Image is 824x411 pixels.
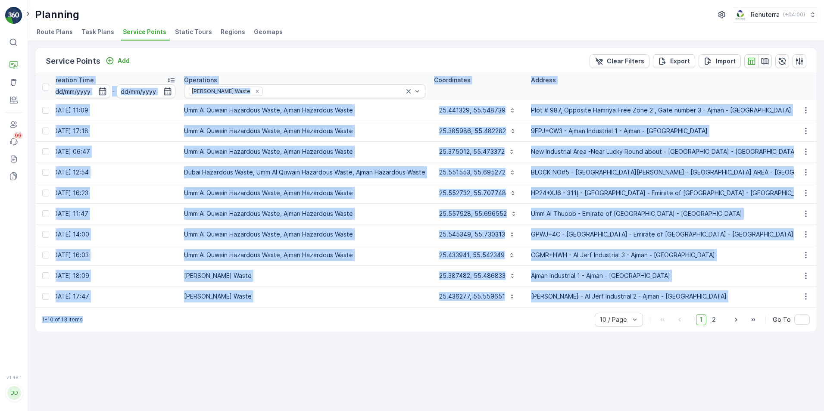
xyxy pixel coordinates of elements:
[434,227,521,241] button: 25.545349, 55.730313
[434,186,521,200] button: 25.552732, 55.707748
[5,133,22,150] a: 99
[783,11,805,18] p: ( +04:00 )
[5,382,22,404] button: DD
[180,121,430,141] td: Umm Al Quwain Hazardous Waste, Ajman Hazardous Waste
[439,251,505,259] p: 25.433941, 55.542349
[180,100,430,121] td: Umm Al Quwain Hazardous Waste, Ajman Hazardous Waste
[439,209,507,218] p: 25.557928, 55.696552
[42,190,49,196] div: Toggle Row Selected
[716,57,736,65] p: Import
[434,165,521,179] button: 25.551553, 55.695272
[751,10,780,19] p: Renuterra
[189,87,252,95] div: [PERSON_NAME] Waste
[5,375,22,380] span: v 1.48.1
[439,106,506,115] p: 25.441329, 55.548739
[42,128,49,134] div: Toggle Row Selected
[221,28,245,36] span: Regions
[180,203,430,224] td: Umm Al Quwain Hazardous Waste, Ajman Hazardous Waste
[607,57,644,65] p: Clear Filters
[47,183,180,203] td: [DATE] 16:23
[439,147,505,156] p: 25.375012, 55.473372
[434,76,471,84] p: Coordinates
[434,124,521,138] button: 25.385986, 55.482282
[81,28,114,36] span: Task Plans
[42,252,49,258] div: Toggle Row Selected
[180,245,430,265] td: Umm Al Quwain Hazardous Waste, Ajman Hazardous Waste
[253,88,262,95] div: Remove Ajman Hazardous Waste
[123,28,166,36] span: Service Points
[47,286,180,307] td: [DATE] 17:47
[42,316,83,323] p: 1-10 of 13 items
[37,28,73,36] span: Route Plans
[47,121,180,141] td: [DATE] 17:18
[180,265,430,286] td: [PERSON_NAME] Waste
[180,286,430,307] td: [PERSON_NAME] Waste
[102,56,133,66] button: Add
[180,183,430,203] td: Umm Al Quwain Hazardous Waste, Ajman Hazardous Waste
[184,76,217,84] p: Operations
[434,103,521,117] button: 25.441329, 55.548739
[7,386,21,400] div: DD
[734,10,747,19] img: Screenshot_2024-07-26_at_13.33.01.png
[439,189,506,197] p: 25.552732, 55.707748
[117,84,176,98] input: dd/mm/yyyy
[708,314,720,325] span: 2
[670,57,690,65] p: Export
[47,224,180,245] td: [DATE] 14:00
[47,162,180,183] td: [DATE] 12:54
[47,100,180,121] td: [DATE] 11:09
[434,290,521,303] button: 25.436277, 55.559651
[180,141,430,162] td: Umm Al Quwain Hazardous Waste, Ajman Hazardous Waste
[15,132,22,139] p: 99
[699,54,741,68] button: Import
[254,28,283,36] span: Geomaps
[439,271,506,280] p: 25.387482, 55.486833
[439,127,506,135] p: 25.385986, 55.482282
[439,168,506,177] p: 25.551553, 55.695272
[35,8,79,22] p: Planning
[42,169,49,176] div: Toggle Row Selected
[47,203,180,224] td: [DATE] 11:47
[42,293,49,300] div: Toggle Row Selected
[653,54,695,68] button: Export
[434,207,522,221] button: 25.557928, 55.696552
[180,162,430,183] td: Dubai Hazardous Waste, Umm Al Quwain Hazardous Waste, Ajman Hazardous Waste
[531,76,556,84] p: Address
[42,272,49,279] div: Toggle Row Selected
[175,28,212,36] span: Static Tours
[590,54,649,68] button: Clear Filters
[47,265,180,286] td: [DATE] 18:09
[439,292,505,301] p: 25.436277, 55.559651
[51,76,94,84] p: Creation Time
[434,269,521,283] button: 25.387482, 55.486833
[434,145,520,159] button: 25.375012, 55.473372
[180,224,430,245] td: Umm Al Quwain Hazardous Waste, Ajman Hazardous Waste
[47,141,180,162] td: [DATE] 06:47
[5,7,22,24] img: logo
[51,84,110,98] input: dd/mm/yyyy
[773,315,791,324] span: Go To
[42,107,49,114] div: Toggle Row Selected
[42,148,49,155] div: Toggle Row Selected
[112,86,115,97] p: -
[47,245,180,265] td: [DATE] 16:03
[42,231,49,238] div: Toggle Row Selected
[696,314,706,325] span: 1
[439,230,505,239] p: 25.545349, 55.730313
[46,55,100,67] p: Service Points
[434,248,520,262] button: 25.433941, 55.542349
[118,56,130,65] p: Add
[42,210,49,217] div: Toggle Row Selected
[734,7,817,22] button: Renuterra(+04:00)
